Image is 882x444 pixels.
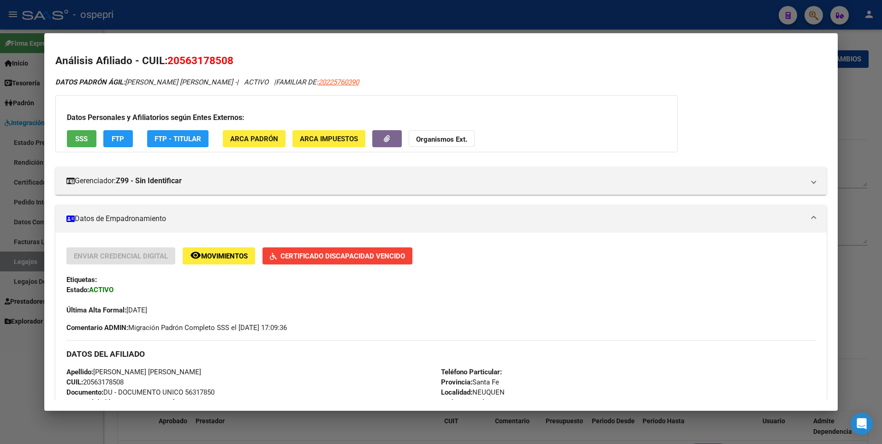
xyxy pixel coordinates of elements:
[147,130,209,147] button: FTP - Titular
[409,130,475,147] button: Organismos Ext.
[67,112,666,123] h3: Datos Personales y Afiliatorios según Entes Externos:
[74,252,168,260] span: Enviar Credencial Digital
[441,388,472,396] strong: Localidad:
[190,250,201,261] mat-icon: remove_red_eye
[55,78,125,86] strong: DATOS PADRÓN ÁGIL:
[55,205,827,233] mat-expansion-panel-header: Datos de Empadronamiento
[66,368,201,376] span: [PERSON_NAME] [PERSON_NAME]
[441,398,486,407] strong: Código Postal:
[66,388,215,396] span: DU - DOCUMENTO UNICO 56317850
[851,413,873,435] div: Open Intercom Messenger
[66,378,124,386] span: 20563178508
[66,398,108,407] strong: Nacionalidad:
[155,135,201,143] span: FTP - Titular
[66,276,97,284] strong: Etiquetas:
[66,247,175,264] button: Enviar Credencial Digital
[103,130,133,147] button: FTP
[223,130,286,147] button: ARCA Padrón
[66,388,103,396] strong: Documento:
[276,78,359,86] span: FAMILIAR DE:
[167,54,233,66] span: 20563178508
[66,323,287,333] span: Migración Padrón Completo SSS el [DATE] 17:09:36
[66,175,805,186] mat-panel-title: Gerenciador:
[183,247,255,264] button: Movimientos
[441,368,502,376] strong: Teléfono Particular:
[441,378,472,386] strong: Provincia:
[292,130,365,147] button: ARCA Impuestos
[66,398,175,407] span: [GEOGRAPHIC_DATA]
[66,349,816,359] h3: DATOS DEL AFILIADO
[55,53,827,69] h2: Análisis Afiliado - CUIL:
[66,306,126,314] strong: Última Alta Formal:
[441,388,505,396] span: NEUQUEN
[318,78,359,86] span: 20225760390
[66,286,89,294] strong: Estado:
[230,135,278,143] span: ARCA Padrón
[116,175,182,186] strong: Z99 - Sin Identificar
[66,324,128,332] strong: Comentario ADMIN:
[55,78,237,86] span: [PERSON_NAME] [PERSON_NAME] -
[66,378,83,386] strong: CUIL:
[89,286,113,294] strong: ACTIVO
[112,135,124,143] span: FTP
[441,378,499,386] span: Santa Fe
[67,130,96,147] button: SSS
[416,135,467,144] strong: Organismos Ext.
[300,135,358,143] span: ARCA Impuestos
[262,247,412,264] button: Certificado Discapacidad Vencido
[55,167,827,195] mat-expansion-panel-header: Gerenciador:Z99 - Sin Identificar
[75,135,88,143] span: SSS
[55,78,359,86] i: | ACTIVO |
[441,398,490,407] span: 2
[66,213,805,224] mat-panel-title: Datos de Empadronamiento
[66,368,93,376] strong: Apellido:
[66,306,147,314] span: [DATE]
[280,252,405,260] span: Certificado Discapacidad Vencido
[201,252,248,260] span: Movimientos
